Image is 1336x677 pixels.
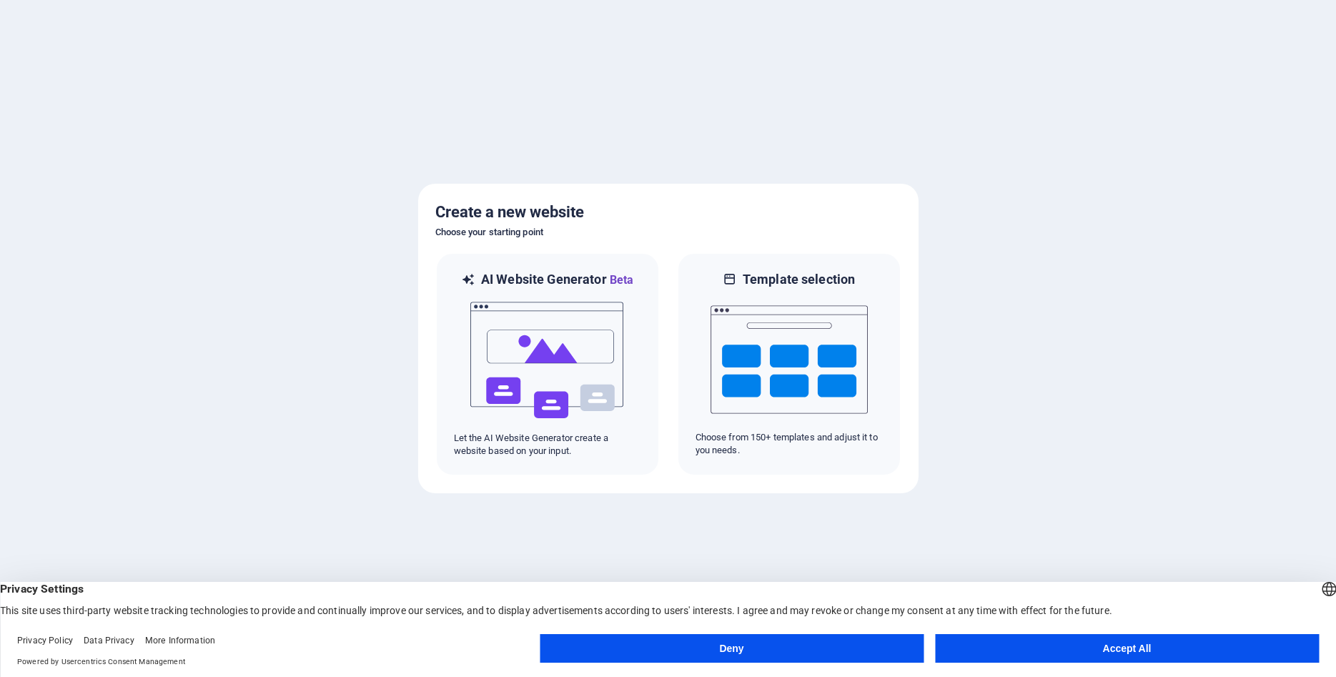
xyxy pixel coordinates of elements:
[435,252,660,476] div: AI Website GeneratorBetaaiLet the AI Website Generator create a website based on your input.
[607,273,634,287] span: Beta
[696,431,883,457] p: Choose from 150+ templates and adjust it to you needs.
[435,201,901,224] h5: Create a new website
[677,252,901,476] div: Template selectionChoose from 150+ templates and adjust it to you needs.
[435,224,901,241] h6: Choose your starting point
[481,271,633,289] h6: AI Website Generator
[454,432,641,458] p: Let the AI Website Generator create a website based on your input.
[469,289,626,432] img: ai
[743,271,855,288] h6: Template selection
